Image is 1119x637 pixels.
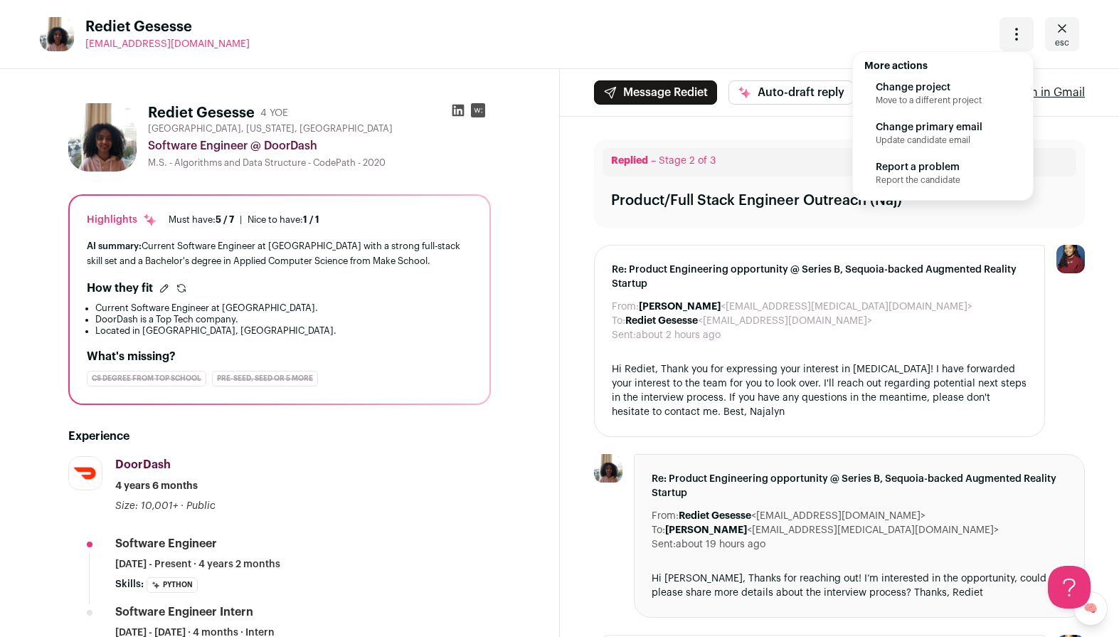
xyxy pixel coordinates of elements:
span: Report the candidate [876,174,1010,186]
h1: Rediet Gesesse [148,103,255,123]
a: 🧠 [1073,591,1108,626]
span: Re: Product Engineering opportunity @ Series B, Sequoia-backed Augmented Reality Startup [612,263,1028,291]
span: Size: 10,001+ [115,501,178,511]
button: Open dropdown [999,17,1034,51]
div: Hi [PERSON_NAME], Thanks for reaching out! I’m interested in the opportunity, could you please sh... [652,572,1068,600]
h2: How they fit [87,280,153,297]
a: Close [1045,17,1079,51]
div: Highlights [87,213,157,227]
span: AI summary: [87,241,142,251]
a: Report a problem [876,160,1010,186]
div: CS degree from top school [87,371,206,386]
div: M.S. - Algorithms and Data Structure - CodePath - 2020 [148,157,491,169]
div: Hi Rediet, Thank you for expressing your interest in [MEDICAL_DATA]! I have forwarded your intere... [612,362,1028,419]
span: [EMAIL_ADDRESS][DOMAIN_NAME] [85,39,250,49]
dt: Sent: [652,537,676,552]
div: Software Engineer @ DoorDash [148,137,491,154]
span: [GEOGRAPHIC_DATA], [US_STATE], [GEOGRAPHIC_DATA] [148,123,393,135]
dt: To: [652,523,665,537]
dt: To: [612,314,625,328]
b: [PERSON_NAME] [639,302,721,312]
h2: What's missing? [87,348,472,365]
span: Public [186,501,216,511]
span: Re: Product Engineering opportunity @ Series B, Sequoia-backed Augmented Reality Startup [652,472,1068,500]
button: Change project Move to a different project [876,80,982,106]
span: More actions [864,61,928,71]
div: Software Engineer [115,536,217,552]
span: 1 / 1 [303,215,319,224]
dt: From: [612,300,639,314]
dt: Sent: [612,328,636,342]
span: DoorDash [115,459,171,470]
dd: <[EMAIL_ADDRESS][MEDICAL_DATA][DOMAIN_NAME]> [665,523,999,537]
div: Pre-seed, Seed or 5 more [212,371,318,386]
span: Change primary email [876,120,1010,135]
span: Report a problem [876,160,1010,174]
span: esc [1055,37,1069,48]
li: Python [147,577,198,593]
span: 5 / 7 [216,215,234,224]
span: Move to a different project [876,95,982,106]
div: Nice to have: [248,214,319,226]
dd: about 2 hours ago [636,328,721,342]
div: Must have: [169,214,234,226]
img: 6061fa04603b3ff7316ee0b11ca9fa51de2ccf3ac19b074c290cbd92d90707b9 [68,103,137,172]
b: [PERSON_NAME] [665,525,747,535]
span: Change project [876,80,982,95]
span: Skills: [115,577,144,591]
iframe: Help Scout Beacon - Open [1048,566,1091,609]
button: Auto-draft reply [728,80,854,105]
img: 6061fa04603b3ff7316ee0b11ca9fa51de2ccf3ac19b074c290cbd92d90707b9 [40,17,74,51]
b: Rediet Gesesse [679,511,751,521]
dd: <[EMAIL_ADDRESS][DOMAIN_NAME]> [679,509,926,523]
li: Current Software Engineer at [GEOGRAPHIC_DATA]. [95,302,472,314]
img: 10010497-medium_jpg [1056,245,1085,273]
span: Replied [611,156,648,166]
a: Open in Gmail [1008,84,1085,101]
div: Product/Full Stack Engineer Outreach (Naj) [611,191,902,211]
b: Rediet Gesesse [625,316,698,326]
img: fc24801c44fb5e30c1cefb02b2de4e005abff2e91624e73b9db046a12221a0e4.jpg [69,457,102,490]
a: [EMAIL_ADDRESS][DOMAIN_NAME] [85,37,250,51]
img: 6061fa04603b3ff7316ee0b11ca9fa51de2ccf3ac19b074c290cbd92d90707b9 [594,454,622,483]
span: – [651,156,656,166]
button: Message Rediet [594,80,717,105]
dd: <[EMAIL_ADDRESS][MEDICAL_DATA][DOMAIN_NAME]> [639,300,972,314]
div: Current Software Engineer at [GEOGRAPHIC_DATA] with a strong full-stack skill set and a Bachelor'... [87,238,472,268]
li: DoorDash is a Top Tech company. [95,314,472,325]
span: Rediet Gesesse [85,17,250,37]
span: Update candidate email [876,135,1010,146]
span: · [181,499,184,513]
dd: about 19 hours ago [676,537,765,552]
h2: Experience [68,428,491,445]
div: Software Engineer Intern [115,604,253,620]
dd: <[EMAIL_ADDRESS][DOMAIN_NAME]> [625,314,872,328]
li: Located in [GEOGRAPHIC_DATA], [GEOGRAPHIC_DATA]. [95,325,472,337]
a: Change primary email Update candidate email [876,120,1010,146]
ul: | [169,214,319,226]
span: Stage 2 of 3 [659,156,716,166]
span: 4 years 6 months [115,479,198,493]
div: 4 YOE [260,106,288,120]
dt: From: [652,509,679,523]
span: [DATE] - Present · 4 years 2 months [115,557,280,572]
